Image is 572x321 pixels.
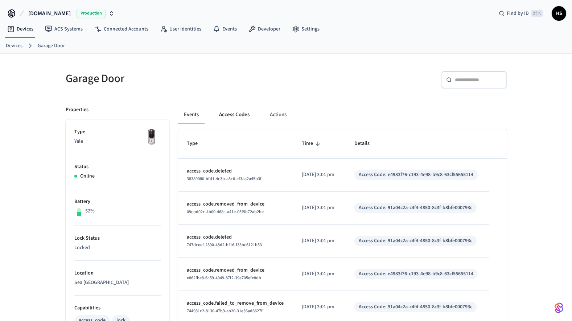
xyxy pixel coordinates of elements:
[187,200,284,208] p: access_code.removed_from_device
[302,171,337,179] p: [DATE] 3:01 pm
[264,106,292,123] button: Actions
[74,198,161,206] p: Battery
[74,128,161,136] p: Type
[80,172,95,180] p: Online
[354,138,379,149] span: Details
[552,6,566,21] button: HS
[552,7,565,20] span: HS
[178,106,507,123] div: ant example
[243,23,286,36] a: Developer
[74,269,161,277] p: Location
[187,176,262,182] span: 38380080-bfd1-4c3b-a5c6-ef3aa2a45b3f
[28,9,71,18] span: [DOMAIN_NAME]
[207,23,243,36] a: Events
[531,10,543,17] span: ⌘ K
[187,233,284,241] p: access_code.deleted
[359,303,472,311] div: Access Code: 91a04c2a-c4f4-4850-8c3f-b8bfe000793c
[507,10,529,17] span: Find by ID
[77,9,106,18] span: Production
[213,106,255,123] button: Access Codes
[178,106,205,123] button: Events
[187,300,284,307] p: access_code.failed_to_remove_from_device
[74,244,161,252] p: Locked
[359,270,473,278] div: Access Code: e4983f76-c193-4e98-b9c8-63cf55655114
[187,308,263,314] span: 744981c2-8130-47b9-ab20-31e36ad6627f
[493,7,549,20] div: Find by ID⌘ K
[302,270,337,278] p: [DATE] 3:01 pm
[187,267,284,274] p: access_code.removed_from_device
[89,23,154,36] a: Connected Accounts
[187,275,261,281] span: e862fbe8-6c59-4949-87f2-39e705efe8db
[85,207,95,215] p: 52%
[66,106,89,114] p: Properties
[74,138,161,145] p: Yale
[359,237,472,245] div: Access Code: 91a04c2a-c4f4-4850-8c3f-b8bfe000793c
[286,23,325,36] a: Settings
[154,23,207,36] a: User Identities
[302,303,337,311] p: [DATE] 3:01 pm
[74,304,161,312] p: Capabilities
[359,204,472,212] div: Access Code: 91a04c2a-c4f4-4850-8c3f-b8bfe000793c
[38,42,65,50] a: Garage Door
[302,138,322,149] span: Time
[187,242,262,248] span: 747dceef-2890-48d2-bf16-f33bc6121b53
[74,235,161,242] p: Lock Status
[555,302,563,314] img: SeamLogoGradient.69752ec5.svg
[302,204,337,212] p: [DATE] 3:01 pm
[187,167,284,175] p: access_code.deleted
[66,71,282,86] h5: Garage Door
[143,128,161,146] img: Yale Assure Touchscreen Wifi Smart Lock, Satin Nickel, Front
[187,138,207,149] span: Type
[39,23,89,36] a: ACS Systems
[74,279,161,287] p: Sea [GEOGRAPHIC_DATA]
[74,163,161,171] p: Status
[359,171,473,179] div: Access Code: e4983f76-c193-4e98-b9c8-63cf55655114
[6,42,22,50] a: Devices
[1,23,39,36] a: Devices
[187,209,264,215] span: 09cbd02c-4b00-468c-a41e-05f9b72ab2be
[302,237,337,245] p: [DATE] 3:01 pm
